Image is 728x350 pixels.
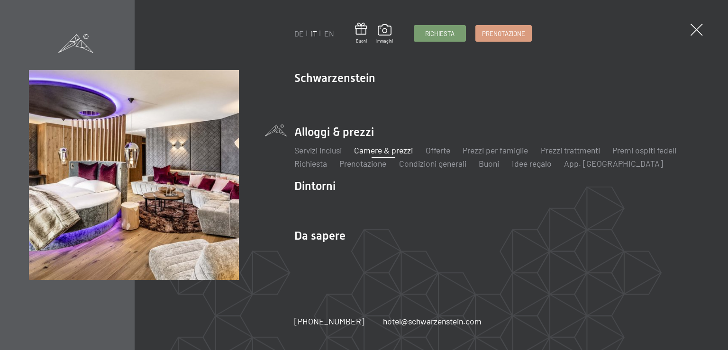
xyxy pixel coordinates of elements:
[294,315,364,327] a: [PHONE_NUMBER]
[376,24,393,44] a: Immagini
[294,29,304,38] a: DE
[425,29,455,38] span: Richiesta
[311,29,317,38] a: IT
[355,23,367,44] a: Buoni
[463,145,528,155] a: Prezzi per famiglie
[414,26,465,41] a: Richiesta
[376,38,393,44] span: Immagini
[399,158,466,169] a: Condizioni generali
[512,158,552,169] a: Idee regalo
[482,29,525,38] span: Prenotazione
[339,158,386,169] a: Prenotazione
[294,158,327,169] a: Richiesta
[324,29,334,38] a: EN
[612,145,676,155] a: Premi ospiti fedeli
[426,145,450,155] a: Offerte
[294,316,364,326] span: [PHONE_NUMBER]
[355,38,367,44] span: Buoni
[294,145,342,155] a: Servizi inclusi
[476,26,531,41] a: Prenotazione
[479,158,499,169] a: Buoni
[564,158,663,169] a: App. [GEOGRAPHIC_DATA]
[541,145,600,155] a: Prezzi trattmenti
[354,145,413,155] a: Camere & prezzi
[383,315,482,327] a: hotel@schwarzenstein.com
